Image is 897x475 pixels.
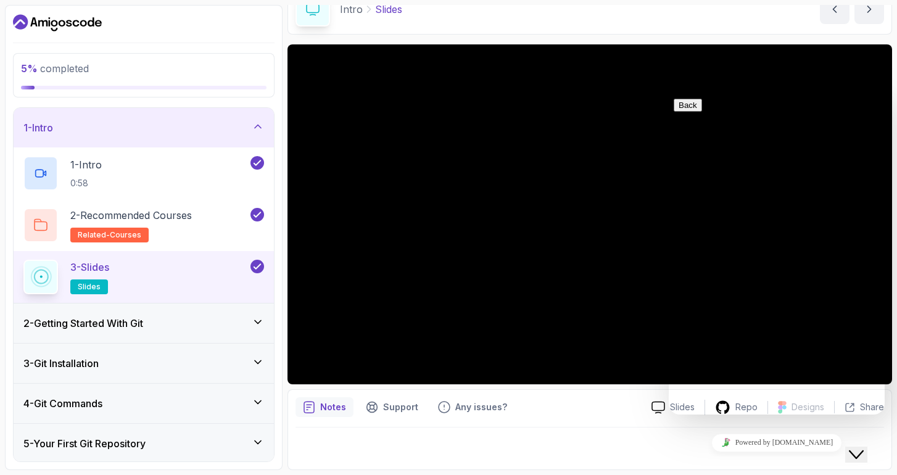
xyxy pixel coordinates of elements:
button: 3-Slidesslides [23,260,264,294]
p: Slides [375,2,402,17]
p: 3 - Slides [70,260,109,275]
iframe: chat widget [669,94,885,415]
button: 2-Getting Started With Git [14,304,274,343]
p: 0:58 [70,177,102,189]
p: Notes [320,401,346,413]
button: 2-Recommended Coursesrelated-courses [23,208,264,242]
button: Feedback button [431,397,515,417]
a: Dashboard [13,13,102,33]
p: Support [383,401,418,413]
h3: 4 - Git Commands [23,396,102,411]
span: 5 % [21,62,38,75]
iframe: chat widget [845,426,885,463]
button: 4-Git Commands [14,384,274,423]
p: 1 - Intro [70,157,102,172]
span: slides [78,282,101,292]
button: 1-Intro0:58 [23,156,264,191]
p: Any issues? [455,401,507,413]
span: related-courses [78,230,141,240]
h3: 3 - Git Installation [23,356,99,371]
h3: 5 - Your First Git Repository [23,436,146,451]
iframe: chat widget [669,429,885,456]
button: Support button [358,397,426,417]
h3: 1 - Intro [23,120,53,135]
button: notes button [296,397,353,417]
button: 3-Git Installation [14,344,274,383]
a: Slides [642,401,705,414]
h3: 2 - Getting Started With Git [23,316,143,331]
span: completed [21,62,89,75]
p: Intro [340,2,363,17]
button: 5-Your First Git Repository [14,424,274,463]
p: 2 - Recommended Courses [70,208,192,223]
button: 1-Intro [14,108,274,147]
